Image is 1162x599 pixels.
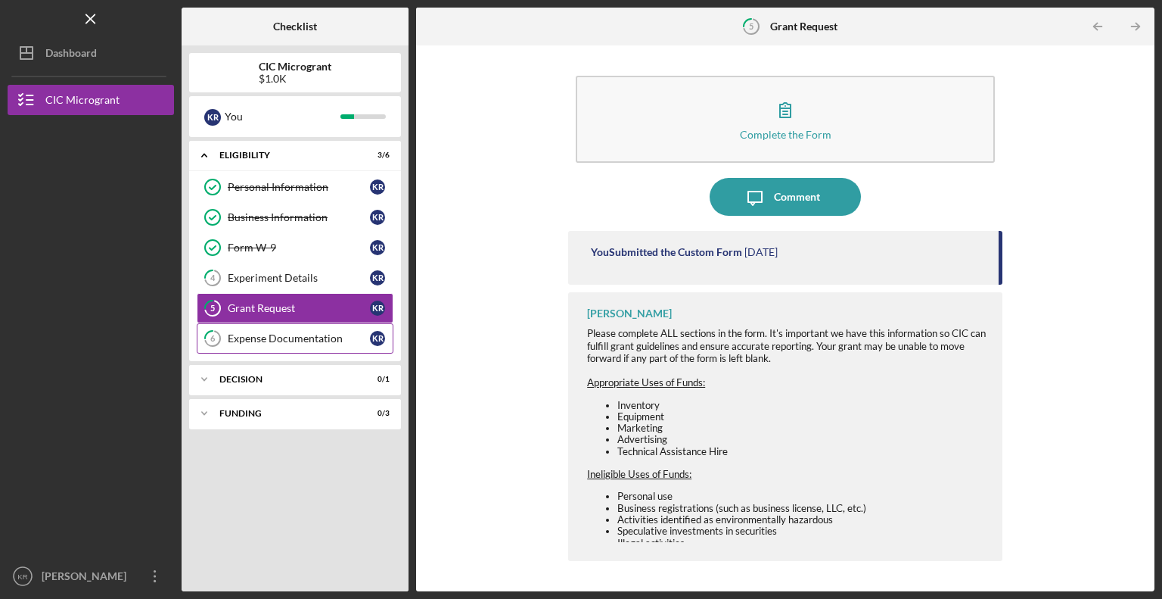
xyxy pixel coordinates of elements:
[197,172,393,202] a: Personal InformationKR
[370,301,385,316] div: K R
[197,202,393,232] a: Business InformationKR
[219,409,352,418] div: FUNDING
[273,20,317,33] b: Checklist
[45,85,120,119] div: CIC Microgrant
[259,73,331,85] div: $1.0K
[362,409,390,418] div: 0 / 3
[617,537,685,549] span: Illegal activities
[370,270,385,285] div: K R
[617,433,667,445] span: Advertising
[228,181,370,193] div: Personal Information
[210,304,215,314] tspan: 5
[370,331,385,346] div: K R
[740,129,831,140] div: Complete the Form
[749,21,753,31] tspan: 5
[259,61,331,73] b: CIC Microgrant
[197,293,393,323] a: 5Grant RequestKR
[576,76,995,163] button: Complete the Form
[219,151,352,160] div: ELIGIBILITY
[228,211,370,223] div: Business Information
[587,327,986,364] span: Please complete ALL sections in the form. It's important we have this information so CIC can fulf...
[744,246,778,258] time: 2025-08-21 13:51
[370,240,385,255] div: K R
[210,273,216,283] tspan: 4
[617,445,728,457] span: Technical Assistance Hire
[587,307,672,320] div: [PERSON_NAME]
[774,178,820,216] div: Comment
[710,178,861,216] button: Comment
[8,561,174,591] button: KR[PERSON_NAME]
[228,302,370,314] div: Grant Request
[225,104,340,129] div: You
[197,323,393,354] a: 6Expense DocumentationKR
[370,210,385,225] div: K R
[219,375,352,384] div: Decision
[228,332,370,345] div: Expense Documentation
[17,572,27,581] text: KR
[228,242,370,254] div: Form W-9
[617,422,663,434] span: Marketing
[45,38,97,72] div: Dashboard
[362,151,390,160] div: 3 / 6
[591,246,742,258] div: You Submitted the Custom Form
[617,525,777,537] span: Speculative investments in securities
[370,179,385,195] div: K R
[38,561,136,595] div: [PERSON_NAME]
[8,38,174,68] button: Dashboard
[197,263,393,293] a: 4Experiment DetailsKR
[587,376,705,388] span: Appropriate Uses of Funds:
[617,410,664,423] span: Equipment
[617,513,833,526] span: Activities identified as environmentally hazardous
[204,109,221,126] div: K R
[770,20,837,33] b: Grant Request
[617,490,673,502] span: Personal use
[228,272,370,284] div: Experiment Details
[587,468,691,480] span: Ineligible Uses of Funds:
[197,232,393,263] a: Form W-9KR
[362,375,390,384] div: 0 / 1
[617,502,866,514] span: Business registrations (such as business license, LLC, etc.)
[617,399,660,411] span: Inventory
[210,334,216,344] tspan: 6
[8,85,174,115] button: CIC Microgrant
